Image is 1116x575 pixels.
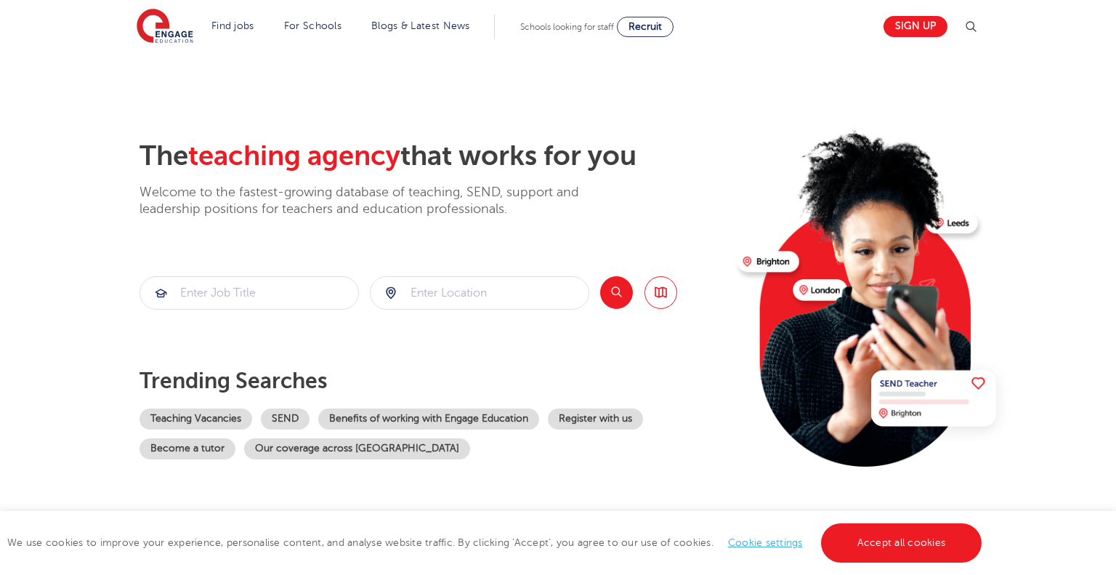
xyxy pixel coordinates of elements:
div: Submit [139,276,359,310]
input: Submit [140,277,358,309]
p: Trending searches [139,368,726,394]
p: Welcome to the fastest-growing database of teaching, SEND, support and leadership positions for t... [139,184,619,218]
a: Register with us [548,409,643,430]
a: Our coverage across [GEOGRAPHIC_DATA] [244,438,470,459]
a: Recruit [617,17,674,37]
a: Teaching Vacancies [139,409,252,430]
a: Sign up [883,16,947,37]
a: Accept all cookies [821,523,982,563]
div: Submit [370,276,589,310]
a: Become a tutor [139,438,235,459]
span: teaching agency [188,140,400,172]
a: Find jobs [211,20,254,31]
a: Cookie settings [728,537,803,548]
a: Benefits of working with Engage Education [318,409,539,430]
span: We use cookies to improve your experience, personalise content, and analyse website traffic. By c... [7,537,985,548]
a: For Schools [284,20,341,31]
input: Submit [371,277,589,309]
span: Recruit [628,21,662,32]
h2: The that works for you [139,140,726,173]
a: Blogs & Latest News [371,20,470,31]
span: Schools looking for staff [520,22,614,32]
a: SEND [261,409,310,430]
img: Engage Education [137,9,193,45]
button: Search [600,276,633,309]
